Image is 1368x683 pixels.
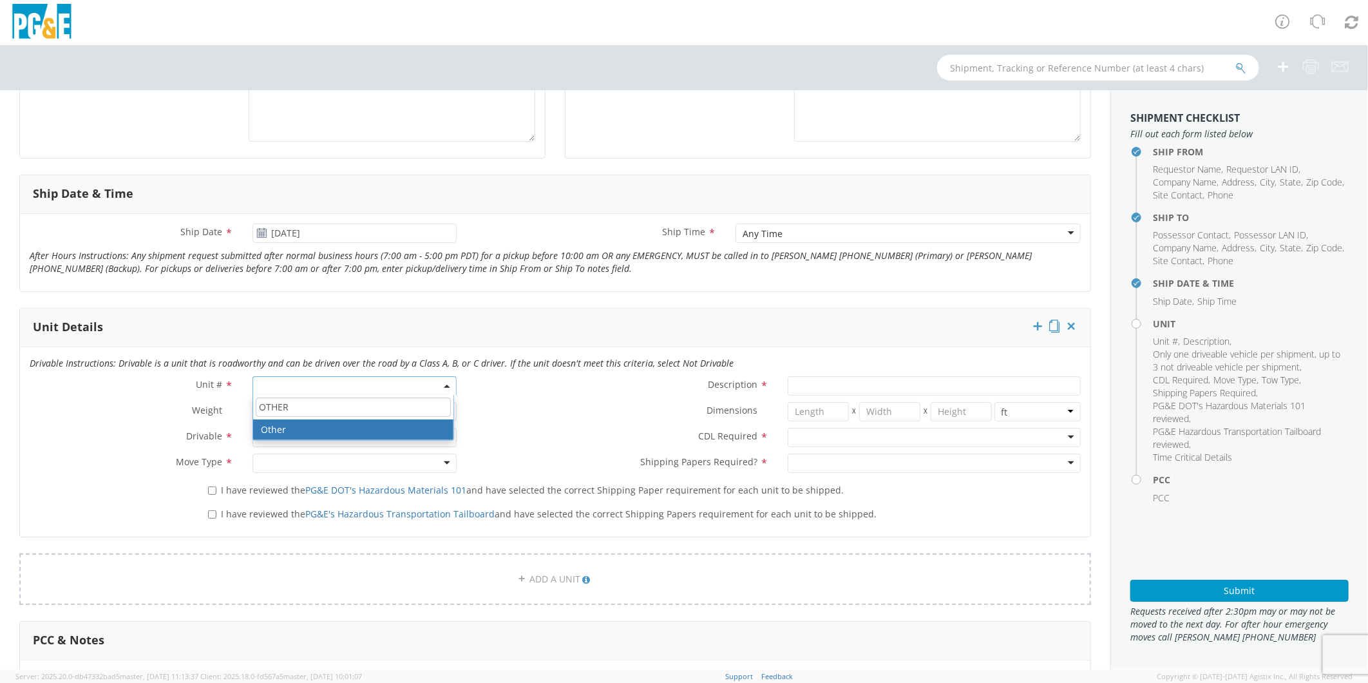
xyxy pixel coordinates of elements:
[1153,229,1229,241] span: Possessor Contact
[200,671,362,681] span: Client: 2025.18.0-fd567a5
[1153,475,1349,485] h4: PCC
[849,402,859,421] span: X
[1234,229,1306,241] span: Possessor LAN ID
[1157,671,1353,682] span: Copyright © [DATE]-[DATE] Agistix Inc., All Rights Reserved
[698,430,757,442] span: CDL Required
[1280,176,1303,189] li: ,
[283,671,362,681] span: master, [DATE] 10:01:07
[1153,387,1256,399] span: Shipping Papers Required
[30,249,1032,274] i: After Hours Instructions: Any shipment request submitted after normal business hours (7:00 am - 5...
[1153,492,1170,504] span: PCC
[1153,451,1232,463] span: Time Critical Details
[1153,374,1208,386] span: CDL Required
[1213,374,1259,387] li: ,
[176,456,222,468] span: Move Type
[1234,229,1308,242] li: ,
[1153,229,1231,242] li: ,
[1130,111,1240,125] strong: Shipment Checklist
[1306,176,1344,189] li: ,
[1153,163,1221,175] span: Requestor Name
[208,486,216,495] input: I have reviewed thePG&E DOT's Hazardous Materials 101and have selected the correct Shipping Paper...
[859,402,920,421] input: Width
[1130,580,1349,602] button: Submit
[1153,335,1178,347] span: Unit #
[1280,242,1301,254] span: State
[1208,189,1233,201] span: Phone
[1153,348,1345,374] li: ,
[1153,242,1219,255] li: ,
[1153,348,1340,373] span: Only one driveable vehicle per shipment, up to 3 not driveable vehicle per shipment
[1262,374,1299,386] span: Tow Type
[1130,605,1349,644] span: Requests received after 2:30pm may or may not be moved to the next day. For after hour emergency ...
[1208,255,1233,267] span: Phone
[1153,213,1349,222] h4: Ship To
[208,510,216,519] input: I have reviewed thePG&E's Hazardous Transportation Tailboardand have selected the correct Shippin...
[1213,374,1257,386] span: Move Type
[120,671,198,681] span: master, [DATE] 11:13:37
[726,671,754,681] a: Support
[1183,335,1231,348] li: ,
[1153,176,1219,189] li: ,
[186,430,222,442] span: Drivable
[1153,335,1180,348] li: ,
[920,402,931,421] span: X
[1260,242,1277,255] li: ,
[1222,242,1255,254] span: Address
[1153,242,1217,254] span: Company Name
[640,456,757,468] span: Shipping Papers Required?
[1260,176,1277,189] li: ,
[708,378,757,390] span: Description
[1153,189,1204,202] li: ,
[1153,425,1321,450] span: PG&E Hazardous Transportation Tailboard reviewed
[253,419,453,440] li: Other
[1153,255,1204,267] li: ,
[19,553,1091,605] a: ADD A UNIT
[1280,242,1303,255] li: ,
[1260,176,1275,188] span: City
[1183,335,1230,347] span: Description
[30,357,734,369] i: Drivable Instructions: Drivable is a unit that is roadworthy and can be driven over the road by a...
[1197,295,1237,307] span: Ship Time
[1153,295,1192,307] span: Ship Date
[937,55,1259,81] input: Shipment, Tracking or Reference Number (at least 4 chars)
[305,484,466,496] a: PG&E DOT's Hazardous Materials 101
[221,484,844,496] span: I have reviewed the and have selected the correct Shipping Paper requirement for each unit to be ...
[1153,425,1345,451] li: ,
[1153,255,1202,267] span: Site Contact
[1153,387,1258,399] li: ,
[931,402,992,421] input: Height
[1153,147,1349,157] h4: Ship From
[1306,176,1342,188] span: Zip Code
[1153,295,1194,308] li: ,
[1153,189,1202,201] span: Site Contact
[15,671,198,681] span: Server: 2025.20.0-db47332bad5
[33,188,133,200] h3: Ship Date & Time
[1153,374,1210,387] li: ,
[192,404,222,416] span: Weight
[1260,242,1275,254] span: City
[1153,399,1345,425] li: ,
[1306,242,1344,255] li: ,
[1306,242,1342,254] span: Zip Code
[1226,163,1298,175] span: Requestor LAN ID
[662,226,705,238] span: Ship Time
[1262,374,1301,387] li: ,
[743,227,783,240] div: Any Time
[1153,399,1306,425] span: PG&E DOT's Hazardous Materials 101 reviewed
[196,378,222,390] span: Unit #
[1222,242,1257,255] li: ,
[1280,176,1301,188] span: State
[180,226,222,238] span: Ship Date
[1153,319,1349,329] h4: Unit
[221,508,877,520] span: I have reviewed the and have selected the correct Shipping Papers requirement for each unit to be...
[33,321,103,334] h3: Unit Details
[1153,176,1217,188] span: Company Name
[1153,163,1223,176] li: ,
[33,634,104,647] h3: PCC & Notes
[1153,278,1349,288] h4: Ship Date & Time
[1222,176,1257,189] li: ,
[762,671,793,681] a: Feedback
[10,4,74,42] img: pge-logo-06675f144f4cfa6a6814.png
[1222,176,1255,188] span: Address
[1130,128,1349,140] span: Fill out each form listed below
